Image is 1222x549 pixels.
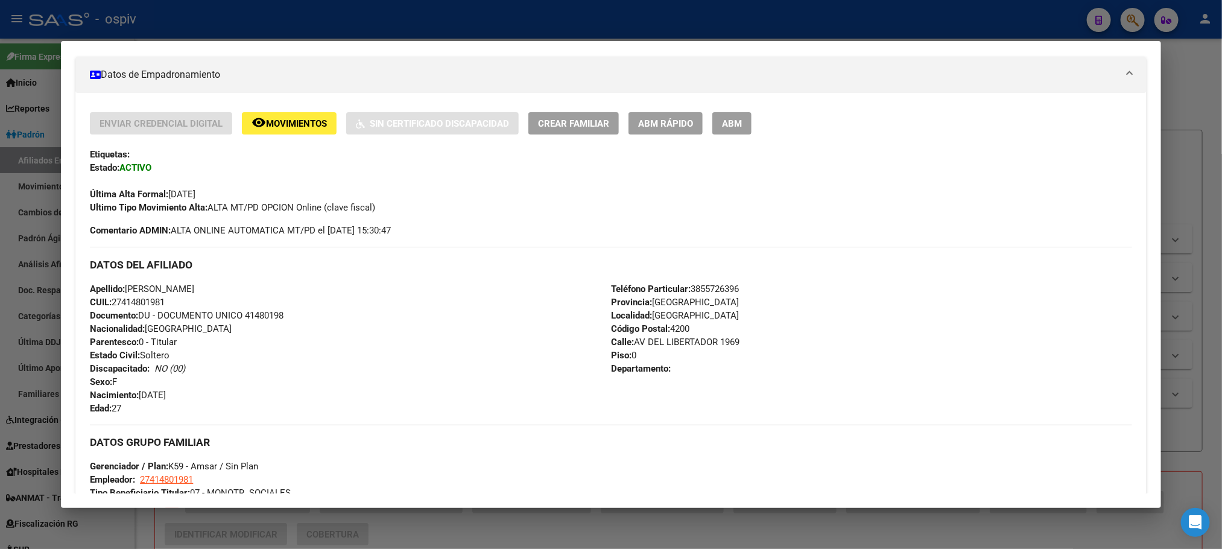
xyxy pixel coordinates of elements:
strong: Gerenciador / Plan: [90,461,168,472]
span: 3855726396 [611,284,739,294]
button: ABM [712,112,752,135]
span: ALTA ONLINE AUTOMATICA MT/PD el [DATE] 15:30:47 [90,224,391,237]
span: 0 [611,350,636,361]
strong: Departamento: [611,363,671,374]
strong: Calle: [611,337,634,347]
strong: Estado: [90,162,119,173]
span: ABM [722,118,742,129]
span: 27414801981 [140,474,193,485]
strong: Última Alta Formal: [90,189,168,200]
strong: Empleador: [90,474,135,485]
span: [PERSON_NAME] [90,284,194,294]
strong: Sexo: [90,376,112,387]
span: 27 [90,403,121,414]
span: [DATE] [90,390,166,401]
strong: Edad: [90,403,112,414]
strong: Código Postal: [611,323,670,334]
span: DU - DOCUMENTO UNICO 41480198 [90,310,283,321]
strong: Tipo Beneficiario Titular: [90,487,190,498]
span: [DATE] [90,189,195,200]
strong: Nacionalidad: [90,323,145,334]
h3: DATOS DEL AFILIADO [90,258,1132,271]
span: 27414801981 [90,297,165,308]
i: NO (00) [154,363,185,374]
button: Enviar Credencial Digital [90,112,232,135]
span: Crear Familiar [538,118,609,129]
strong: Provincia: [611,297,652,308]
span: 0 - Titular [90,337,177,347]
strong: Etiquetas: [90,149,130,160]
strong: Teléfono Particular: [611,284,691,294]
span: [GEOGRAPHIC_DATA] [90,323,232,334]
strong: Documento: [90,310,138,321]
h3: DATOS GRUPO FAMILIAR [90,436,1132,449]
mat-expansion-panel-header: Datos de Empadronamiento [75,57,1146,93]
span: [GEOGRAPHIC_DATA] [611,297,739,308]
strong: Piso: [611,350,632,361]
span: 4200 [611,323,689,334]
span: K59 - Amsar / Sin Plan [90,461,258,472]
strong: ACTIVO [119,162,151,173]
span: AV DEL LIBERTADOR 1969 [611,337,739,347]
strong: Ultimo Tipo Movimiento Alta: [90,202,207,213]
span: 07 - MONOTR. SOCIALES [90,487,291,498]
span: F [90,376,117,387]
span: ABM Rápido [638,118,693,129]
button: Crear Familiar [528,112,619,135]
button: Sin Certificado Discapacidad [346,112,519,135]
mat-icon: remove_red_eye [252,115,266,130]
button: Movimientos [242,112,337,135]
span: ALTA MT/PD OPCION Online (clave fiscal) [90,202,375,213]
strong: Parentesco: [90,337,139,347]
strong: Estado Civil: [90,350,140,361]
strong: Localidad: [611,310,652,321]
span: Movimientos [266,118,327,129]
span: Enviar Credencial Digital [100,118,223,129]
strong: Nacimiento: [90,390,139,401]
span: Sin Certificado Discapacidad [370,118,509,129]
span: [GEOGRAPHIC_DATA] [611,310,739,321]
mat-panel-title: Datos de Empadronamiento [90,68,1117,82]
strong: Discapacitado: [90,363,150,374]
strong: Comentario ADMIN: [90,225,171,236]
strong: Apellido: [90,284,125,294]
strong: CUIL: [90,297,112,308]
button: ABM Rápido [628,112,703,135]
span: Soltero [90,350,169,361]
div: Open Intercom Messenger [1181,508,1210,537]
